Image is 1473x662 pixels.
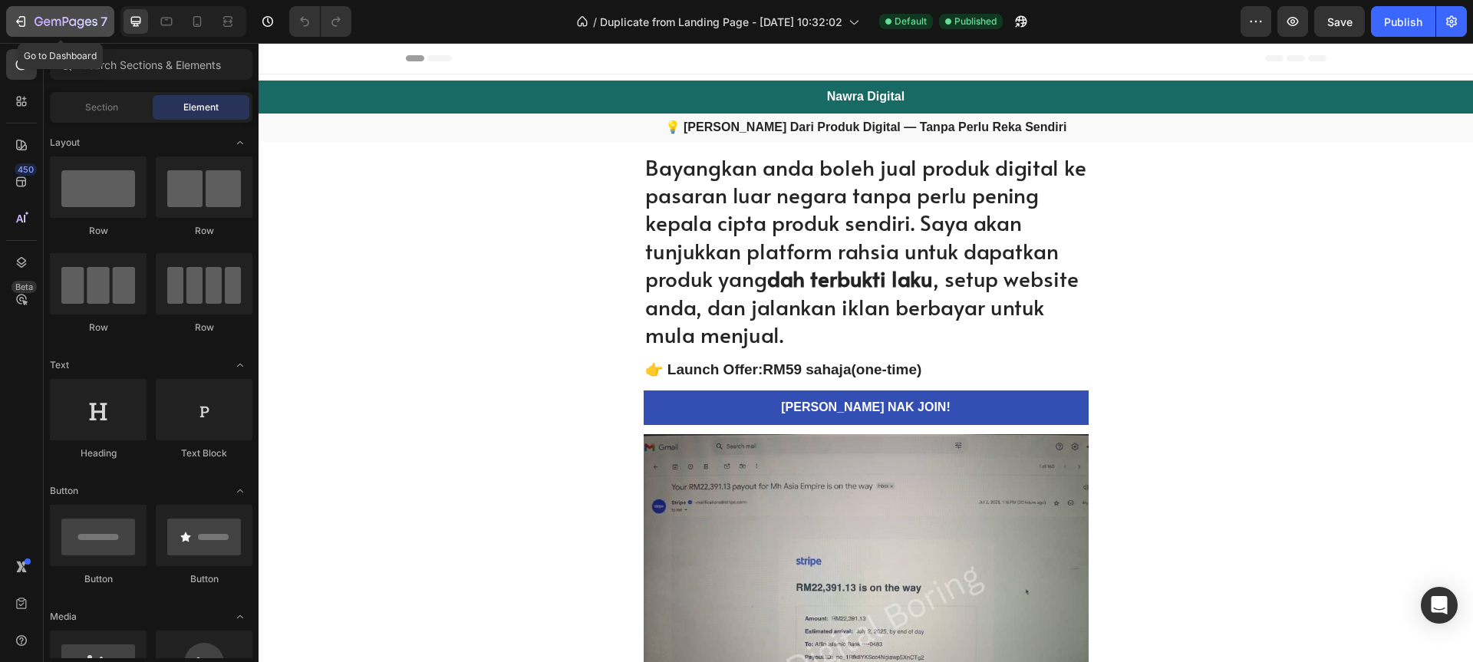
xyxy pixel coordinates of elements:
[50,136,80,150] span: Layout
[522,357,691,373] p: [PERSON_NAME] NAK JOIN!
[509,220,674,250] strong: dah terbukti laku
[50,49,252,80] input: Search Sections & Elements
[50,572,147,586] div: Button
[567,44,648,64] h2: Nawra Digital
[1314,6,1365,37] button: Save
[228,130,252,155] span: Toggle open
[600,14,842,30] span: Duplicate from Landing Page - [DATE] 10:32:02
[156,446,252,460] div: Text Block
[593,14,597,30] span: /
[85,100,118,114] span: Section
[954,15,997,28] span: Published
[50,321,147,334] div: Row
[50,484,78,498] span: Button
[1384,14,1422,30] div: Publish
[259,43,1473,662] iframe: Design area
[12,281,37,293] div: Beta
[50,610,77,624] span: Media
[385,109,830,308] h1: Bayangkan anda boleh jual produk digital ke pasaran luar negara tanpa perlu pening kepala cipta p...
[1327,15,1353,28] span: Save
[289,6,351,37] div: Undo/Redo
[895,15,927,28] span: Default
[228,353,252,377] span: Toggle open
[228,604,252,629] span: Toggle open
[156,572,252,586] div: Button
[385,347,830,382] a: [PERSON_NAME] NAK JOIN!
[50,446,147,460] div: Heading
[228,479,252,503] span: Toggle open
[183,100,219,114] span: Element
[504,318,592,334] strong: RM59 sahaja
[156,224,252,238] div: Row
[50,224,147,238] div: Row
[15,163,37,176] div: 450
[156,321,252,334] div: Row
[1421,587,1458,624] div: Open Intercom Messenger
[6,6,114,37] button: 7
[101,12,107,31] p: 7
[385,316,830,338] h2: 👉 Launch Offer: (one-time)
[407,77,809,91] strong: 💡 [PERSON_NAME] Dari Produk Digital — Tanpa Perlu Reka Sendiri
[1371,6,1435,37] button: Publish
[50,358,69,372] span: Text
